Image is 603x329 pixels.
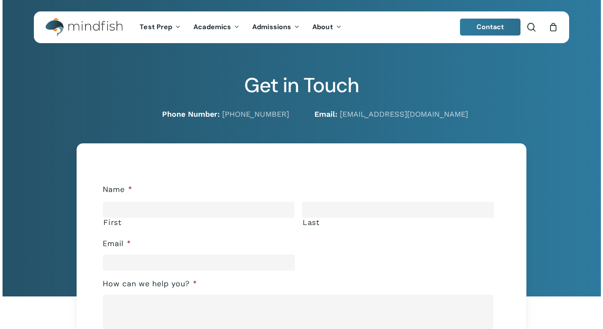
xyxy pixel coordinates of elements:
label: Name [103,185,132,195]
a: Academics [187,24,246,31]
label: First [103,218,295,227]
span: Admissions [252,22,291,31]
header: Main Menu [34,11,569,43]
span: About [312,22,333,31]
a: Admissions [246,24,306,31]
a: Contact [460,19,521,36]
a: [EMAIL_ADDRESS][DOMAIN_NAME] [340,110,468,118]
a: Test Prep [133,24,187,31]
span: Contact [476,22,504,31]
span: Academics [193,22,231,31]
label: How can we help you? [103,279,197,289]
a: Cart [548,22,558,32]
h2: Get in Touch [34,73,569,98]
a: About [306,24,348,31]
strong: Email: [314,110,337,118]
label: Email [103,239,131,249]
label: Last [303,218,494,227]
nav: Main Menu [133,11,347,43]
a: [PHONE_NUMBER] [222,110,289,118]
span: Test Prep [140,22,172,31]
strong: Phone Number: [162,110,220,118]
